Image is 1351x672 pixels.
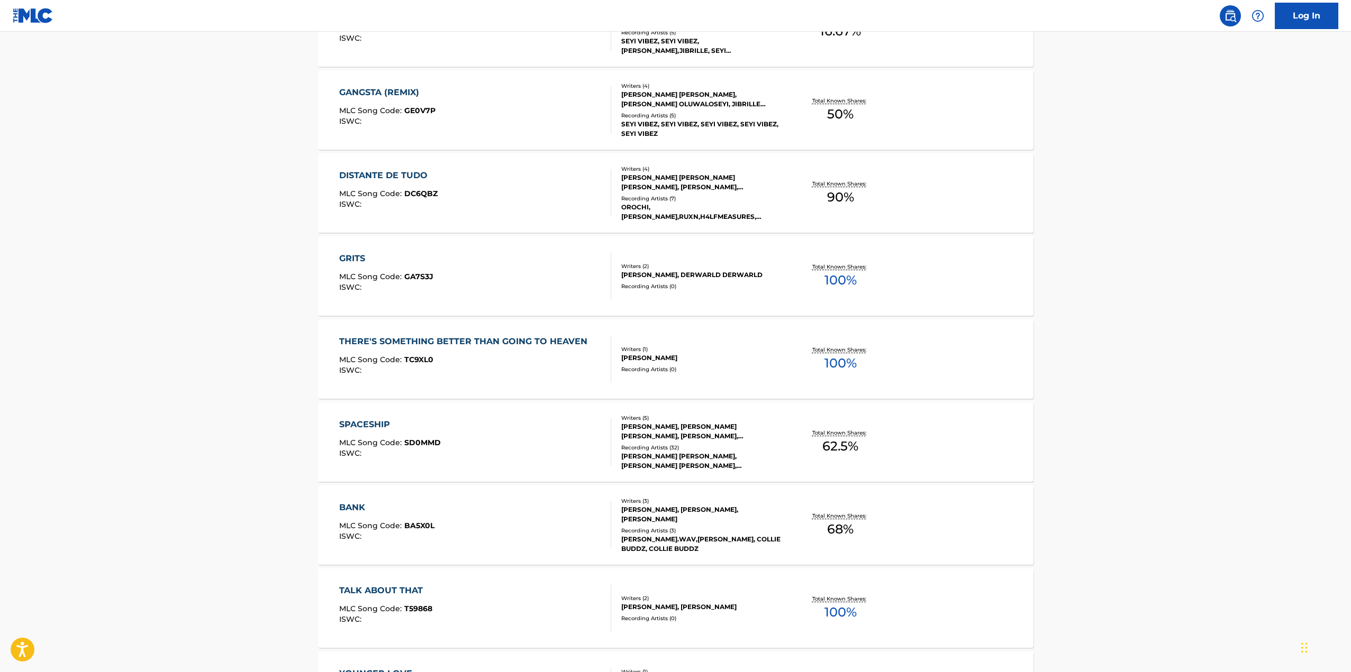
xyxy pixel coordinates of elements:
div: GANGSTA (REMIX) [339,86,436,99]
span: MLC Song Code : [339,438,404,447]
span: 62.5 % [822,437,858,456]
div: Recording Artists ( 0 ) [621,282,781,290]
span: ISWC : [339,33,364,43]
div: TALK ABOUT THAT [339,584,432,597]
div: Recording Artists ( 5 ) [621,112,781,119]
div: SPACESHIP [339,418,441,431]
span: MLC Song Code : [339,189,404,198]
div: Writers ( 5 ) [621,414,781,422]
div: [PERSON_NAME] [PERSON_NAME], [PERSON_NAME] OLUWALOSEYI, JIBRILLE JIBRILLE [621,90,781,109]
div: [PERSON_NAME] [PERSON_NAME] [PERSON_NAME], [PERSON_NAME], H4LFMEASURES H4LFMEASURES, [PERSON_NAME] [621,173,781,192]
span: MLC Song Code : [339,521,404,530]
span: TC9XL0 [404,355,433,364]
a: BANKMLC Song Code:BA5X0LISWC:Writers (3)[PERSON_NAME], [PERSON_NAME], [PERSON_NAME]Recording Arti... [318,485,1033,565]
span: 100 % [824,271,857,290]
p: Total Known Shares: [812,512,869,520]
span: MLC Song Code : [339,272,404,281]
p: Total Known Shares: [812,263,869,271]
p: Total Known Shares: [812,595,869,603]
div: Recording Artists ( 7 ) [621,195,781,202]
div: [PERSON_NAME] [621,353,781,363]
div: [PERSON_NAME], [PERSON_NAME] [621,602,781,612]
div: [PERSON_NAME] [PERSON_NAME], [PERSON_NAME] [PERSON_NAME], [PERSON_NAME] [PERSON_NAME], [PERSON_NA... [621,452,781,471]
div: Writers ( 1 ) [621,345,781,353]
p: Total Known Shares: [812,429,869,437]
img: search [1224,10,1237,22]
div: Writers ( 2 ) [621,262,781,270]
a: SPACESHIPMLC Song Code:SD0MMDISWC:Writers (5)[PERSON_NAME], [PERSON_NAME] [PERSON_NAME], [PERSON_... [318,402,1033,482]
div: Writers ( 4 ) [621,82,781,90]
span: 100 % [824,354,857,373]
div: [PERSON_NAME], DERWARLD DERWARLD [621,270,781,280]
div: THERE'S SOMETHING BETTER THAN GOING TO HEAVEN [339,335,593,348]
span: ISWC : [339,116,364,126]
span: T59868 [404,604,432,613]
span: ISWC : [339,365,364,375]
span: ISWC : [339,199,364,209]
p: Total Known Shares: [812,346,869,354]
div: [PERSON_NAME].WAV,[PERSON_NAME], COLLIE BUDDZ, COLLIE BUDDZ [621,535,781,554]
img: help [1252,10,1264,22]
div: GRITS [339,252,433,265]
p: Total Known Shares: [812,180,869,188]
span: GE0V7P [404,106,436,115]
div: SEYI VIBEZ, SEYI VIBEZ, SEYI VIBEZ, SEYI VIBEZ, SEYI VIBEZ [621,119,781,139]
img: MLC Logo [13,8,53,23]
span: ISWC : [339,282,364,292]
span: ISWC : [339,448,364,458]
span: SD0MMD [404,438,441,447]
a: TALK ABOUT THATMLC Song Code:T59868ISWC:Writers (2)[PERSON_NAME], [PERSON_NAME]Recording Artists ... [318,568,1033,648]
iframe: Chat Widget [1298,621,1351,672]
div: [PERSON_NAME], [PERSON_NAME] [PERSON_NAME], [PERSON_NAME], [PERSON_NAME] [PERSON_NAME] [621,422,781,441]
div: Writers ( 4 ) [621,165,781,173]
div: SEYI VIBEZ, SEYI VIBEZ,[PERSON_NAME],JIBRILLE, SEYI VIBEZ,JIBRILLE,RUSS, SEYI VIBEZ FEAT. [PERSON... [621,36,781,56]
span: GA7S3J [404,272,433,281]
div: Recording Artists ( 3 ) [621,527,781,535]
div: Recording Artists ( 5 ) [621,29,781,36]
div: [PERSON_NAME], [PERSON_NAME], [PERSON_NAME] [621,505,781,524]
span: BA5X0L [404,521,434,530]
div: Help [1247,5,1268,26]
div: OROCHI,[PERSON_NAME],RUXN,H4LFMEASURES, OROCHI, OROCHI, RUXN, [PERSON_NAME], OROCHI,[PERSON_NAME]... [621,202,781,222]
a: GRITSMLC Song Code:GA7S3JISWC:Writers (2)[PERSON_NAME], DERWARLD DERWARLDRecording Artists (0)Tot... [318,236,1033,316]
div: DISTANTE DE TUDO [339,169,438,182]
div: Writers ( 2 ) [621,594,781,602]
a: GANGSTA (REMIX)MLC Song Code:GE0V7PISWC:Writers (4)[PERSON_NAME] [PERSON_NAME], [PERSON_NAME] OLU... [318,70,1033,150]
div: Recording Artists ( 0 ) [621,614,781,622]
p: Total Known Shares: [812,97,869,105]
span: ISWC : [339,614,364,624]
span: 50 % [827,105,854,124]
span: ISWC : [339,531,364,541]
span: MLC Song Code : [339,604,404,613]
div: BANK [339,501,434,514]
span: MLC Song Code : [339,106,404,115]
a: THERE'S SOMETHING BETTER THAN GOING TO HEAVENMLC Song Code:TC9XL0ISWC:Writers (1)[PERSON_NAME]Rec... [318,319,1033,399]
span: 68 % [827,520,854,539]
a: Log In [1275,3,1338,29]
div: Recording Artists ( 0 ) [621,365,781,373]
span: MLC Song Code : [339,355,404,364]
a: Public Search [1220,5,1241,26]
span: 100 % [824,603,857,622]
a: DISTANTE DE TUDOMLC Song Code:DC6QBZISWC:Writers (4)[PERSON_NAME] [PERSON_NAME] [PERSON_NAME], [P... [318,153,1033,233]
span: 90 % [827,188,854,207]
div: Drag [1301,632,1308,664]
div: Recording Artists ( 32 ) [621,444,781,452]
div: Writers ( 3 ) [621,497,781,505]
span: DC6QBZ [404,189,438,198]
